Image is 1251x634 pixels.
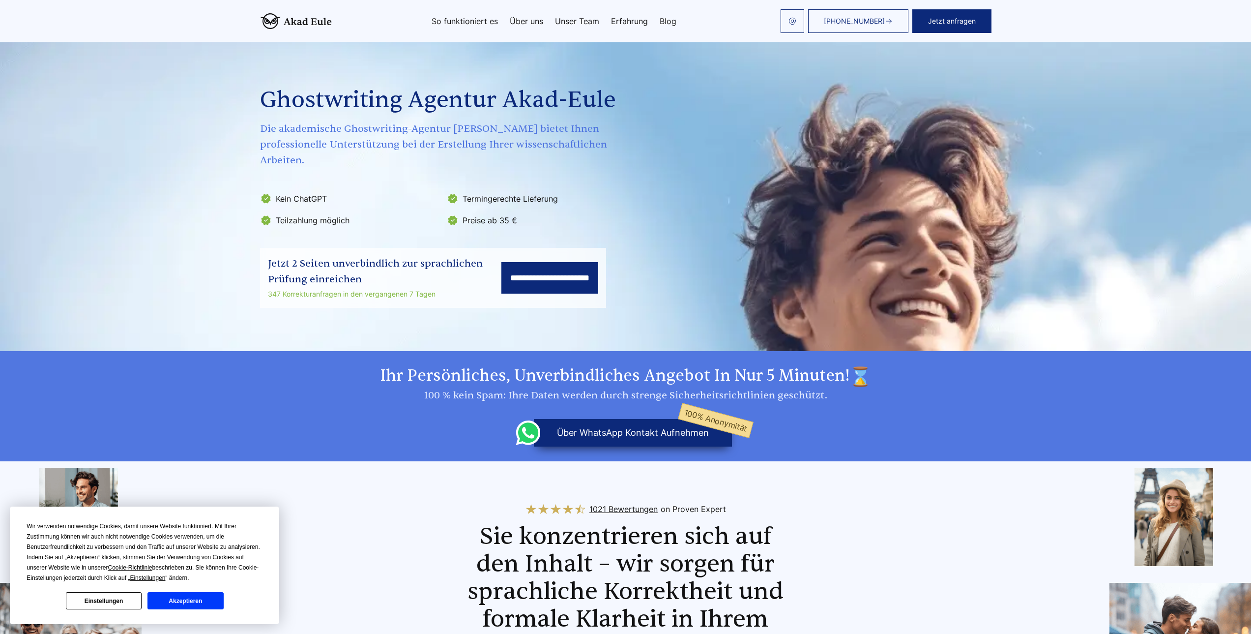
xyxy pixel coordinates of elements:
img: logo [260,13,332,29]
li: Teilzahlung möglich [260,212,441,228]
div: 347 Korrekturanfragen in den vergangenen 7 Tagen [268,288,501,300]
a: Blog [660,17,676,25]
a: Über uns [510,17,543,25]
button: über WhatsApp Kontakt aufnehmen100% Anonymität [534,419,732,447]
span: 1021 Bewertungen [589,501,658,517]
img: time [850,366,872,388]
img: img2 [39,468,118,566]
a: So funktioniert es [432,17,498,25]
li: Kein ChatGPT [260,191,441,207]
span: Die akademische Ghostwriting-Agentur [PERSON_NAME] bietet Ihnen professionelle Unterstützung bei ... [260,121,630,168]
img: email [788,17,796,25]
li: Termingerechte Lieferung [447,191,628,207]
a: [PHONE_NUMBER] [808,9,908,33]
a: Erfahrung [611,17,648,25]
span: Einstellungen [130,574,165,581]
h2: Ihr persönliches, unverbindliches Angebot in nur 5 Minuten! [260,366,991,388]
span: [PHONE_NUMBER] [824,17,885,25]
span: 100% Anonymität [678,403,754,438]
img: img6 [1135,468,1213,566]
div: Cookie Consent Prompt [10,507,279,624]
div: Jetzt 2 Seiten unverbindlich zur sprachlichen Prüfung einreichen [268,256,501,287]
div: 100 % kein Spam: Ihre Daten werden durch strenge Sicherheitsrichtlinien geschützt. [260,388,991,403]
button: Einstellungen [66,592,142,609]
h1: Ghostwriting Agentur Akad-Eule [260,83,630,118]
button: Jetzt anfragen [912,9,991,33]
li: Preise ab 35 € [447,212,628,228]
a: 1021 Bewertungenon Proven Expert [525,501,726,517]
div: Wir verwenden notwendige Cookies, damit unsere Website funktioniert. Mit Ihrer Zustimmung können ... [27,521,262,583]
a: Unser Team [555,17,599,25]
span: Cookie-Richtlinie [108,564,152,571]
button: Akzeptieren [147,592,223,609]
